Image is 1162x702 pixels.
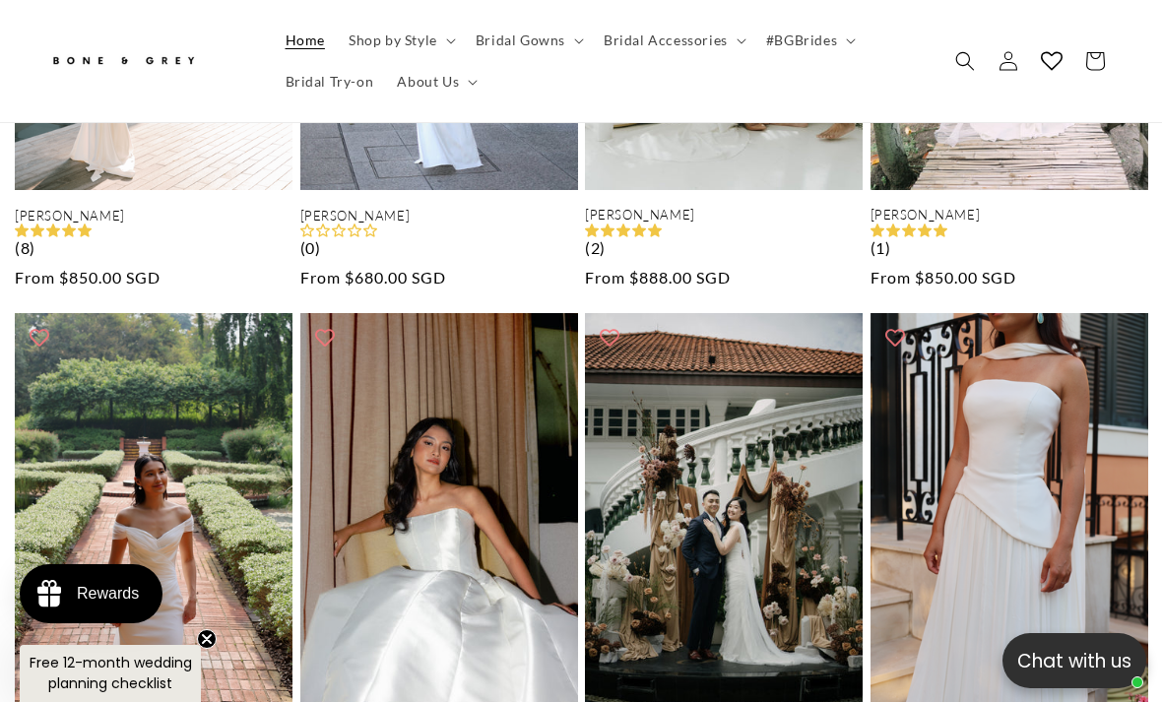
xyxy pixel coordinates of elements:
div: Free 12-month wedding planning checklistClose teaser [20,645,201,702]
button: Close teaser [197,629,217,649]
button: Add to wishlist [875,318,915,357]
summary: #BGBrides [754,20,864,61]
div: Rewards [77,585,139,603]
a: Home [274,20,337,61]
summary: Shop by Style [337,20,464,61]
a: Bridal Try-on [274,61,386,102]
a: [PERSON_NAME] [585,207,863,223]
span: Bridal Gowns [476,32,565,49]
button: Add to wishlist [305,318,345,357]
span: About Us [397,73,459,91]
p: Chat with us [1002,647,1146,675]
summary: Search [943,39,987,83]
summary: Bridal Gowns [464,20,592,61]
span: Free 12-month wedding planning checklist [30,653,192,693]
a: [PERSON_NAME] [15,208,292,224]
button: Add to wishlist [590,318,629,357]
a: [PERSON_NAME] [871,207,1148,223]
span: Bridal Try-on [286,73,374,91]
span: #BGBrides [766,32,837,49]
span: Home [286,32,325,49]
img: Bone and Grey Bridal [49,45,197,78]
summary: About Us [385,61,485,102]
a: Bone and Grey Bridal [42,37,254,85]
span: Shop by Style [349,32,437,49]
a: [PERSON_NAME] [300,208,578,224]
summary: Bridal Accessories [592,20,754,61]
span: Bridal Accessories [604,32,728,49]
button: Add to wishlist [20,318,59,357]
button: Open chatbox [1002,633,1146,688]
